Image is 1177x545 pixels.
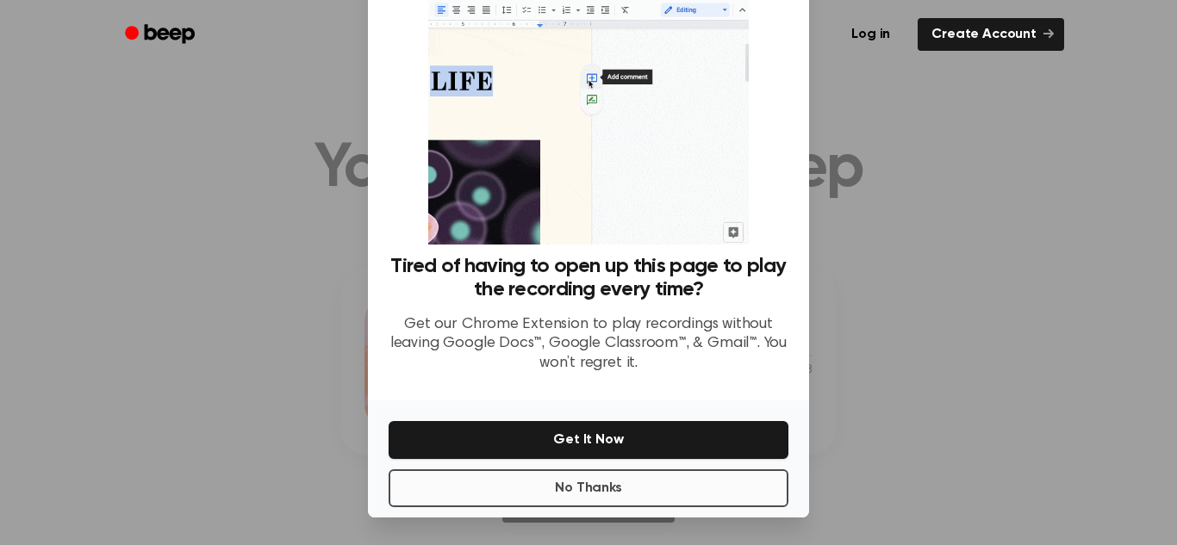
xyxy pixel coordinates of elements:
p: Get our Chrome Extension to play recordings without leaving Google Docs™, Google Classroom™, & Gm... [389,315,788,374]
a: Beep [113,18,210,52]
button: Get It Now [389,421,788,459]
button: No Thanks [389,469,788,507]
h3: Tired of having to open up this page to play the recording every time? [389,255,788,301]
a: Create Account [918,18,1064,51]
a: Log in [834,15,907,54]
